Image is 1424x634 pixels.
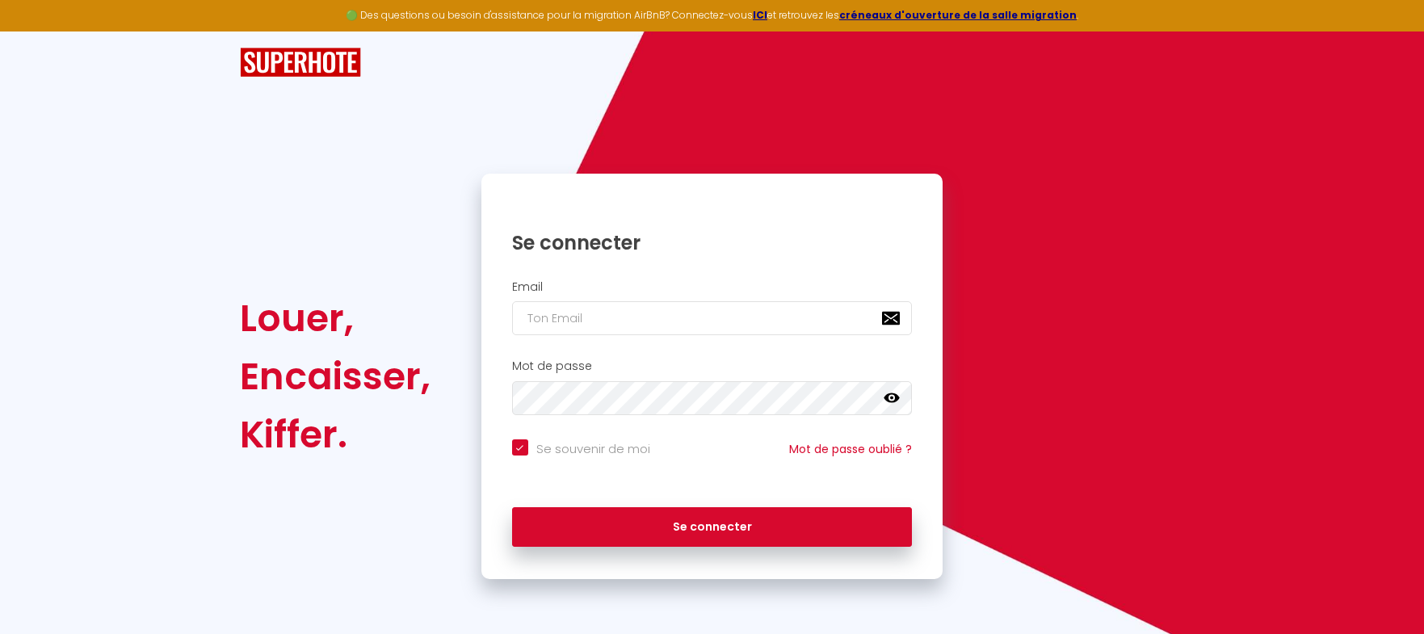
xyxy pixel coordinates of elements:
[240,405,431,464] div: Kiffer.
[240,48,361,78] img: SuperHote logo
[512,507,913,548] button: Se connecter
[512,230,913,255] h1: Se connecter
[789,441,912,457] a: Mot de passe oublié ?
[240,347,431,405] div: Encaisser,
[512,359,913,373] h2: Mot de passe
[839,8,1077,22] a: créneaux d'ouverture de la salle migration
[512,280,913,294] h2: Email
[240,289,431,347] div: Louer,
[512,301,913,335] input: Ton Email
[753,8,767,22] a: ICI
